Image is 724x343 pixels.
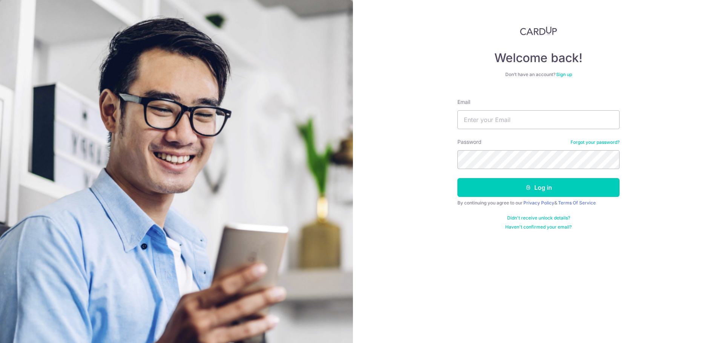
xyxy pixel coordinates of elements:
[457,50,620,66] h4: Welcome back!
[558,200,596,206] a: Terms Of Service
[520,26,557,35] img: CardUp Logo
[571,139,620,145] a: Forgot your password?
[457,72,620,78] div: Don’t have an account?
[457,98,470,106] label: Email
[457,178,620,197] button: Log in
[507,215,570,221] a: Didn't receive unlock details?
[505,224,572,230] a: Haven't confirmed your email?
[457,138,482,146] label: Password
[523,200,554,206] a: Privacy Policy
[457,110,620,129] input: Enter your Email
[556,72,572,77] a: Sign up
[457,200,620,206] div: By continuing you agree to our &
